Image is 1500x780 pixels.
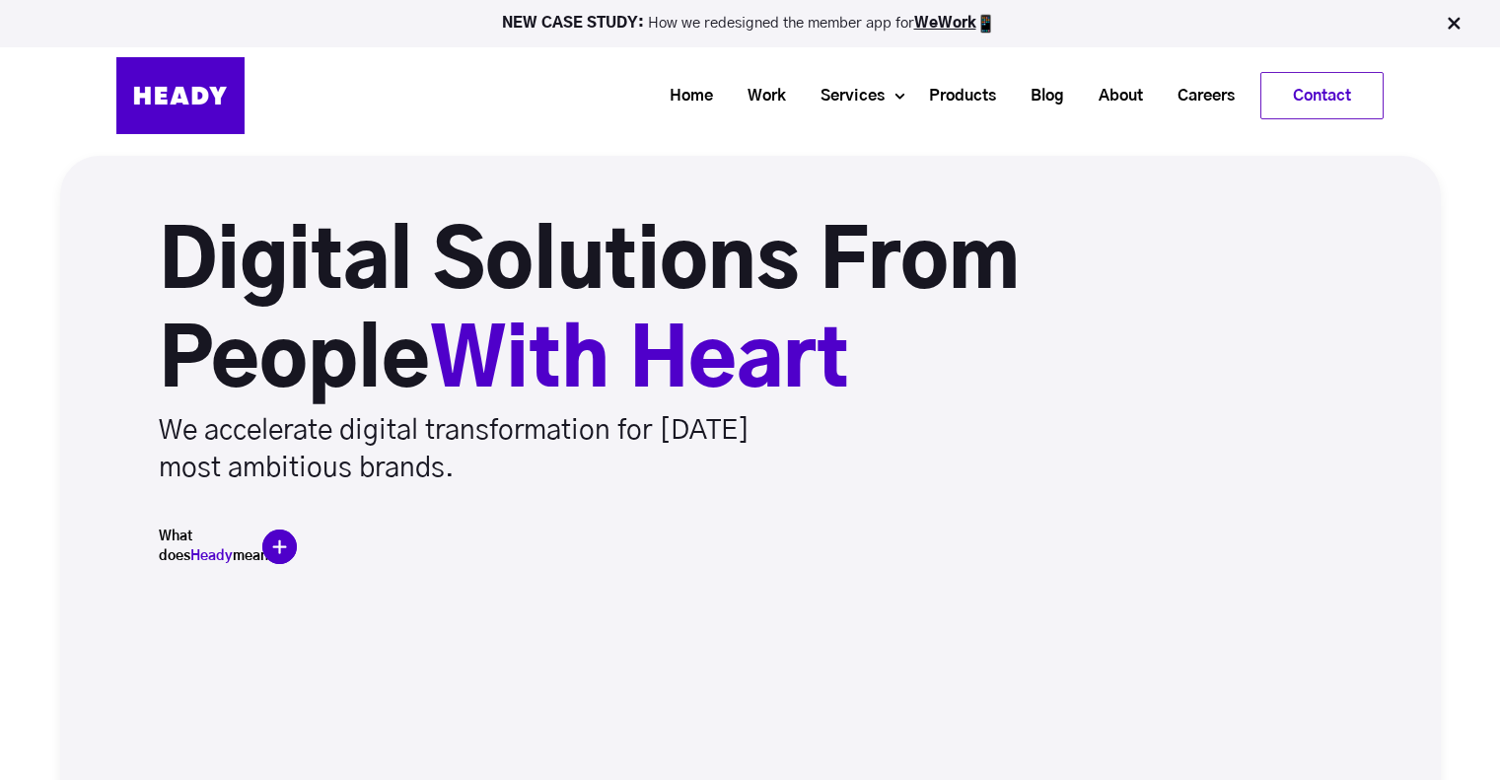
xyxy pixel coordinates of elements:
a: Products [904,78,1006,114]
div: Navigation Menu [264,72,1384,119]
a: Services [796,78,894,114]
a: Contact [1261,73,1383,118]
img: Heady_Logo_Web-01 (1) [116,57,245,134]
a: Work [723,78,796,114]
a: Blog [1006,78,1074,114]
img: Close Bar [1444,14,1464,34]
img: app emoji [976,14,996,34]
a: Careers [1153,78,1245,114]
a: WeWork [914,16,976,31]
strong: NEW CASE STUDY: [502,16,648,31]
a: About [1074,78,1153,114]
a: Home [645,78,723,114]
h5: What does mean? [159,527,257,566]
p: How we redesigned the member app for [9,14,1491,34]
h1: Digital Solutions From People [159,215,1204,412]
span: With Heart [430,323,849,402]
img: plus-icon [262,530,297,564]
p: We accelerate digital transformation for [DATE] most ambitious brands. [159,412,806,487]
span: Heady [190,549,233,563]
